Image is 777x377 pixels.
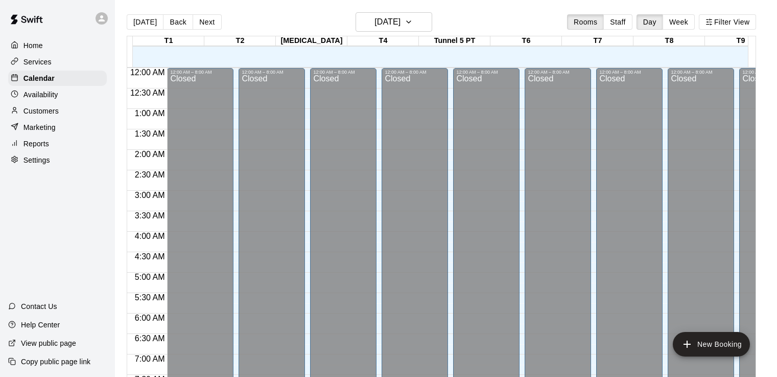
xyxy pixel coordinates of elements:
[8,87,107,102] a: Availability
[132,129,168,138] span: 1:30 AM
[23,139,49,149] p: Reports
[313,70,373,75] div: 12:00 AM – 8:00 AM
[132,191,168,199] span: 3:00 AM
[347,36,419,46] div: T4
[193,14,221,30] button: Next
[385,70,445,75] div: 12:00 AM – 8:00 AM
[128,68,168,77] span: 12:00 AM
[8,54,107,70] a: Services
[8,103,107,119] a: Customers
[132,232,168,240] span: 4:00 AM
[21,338,76,348] p: View public page
[132,109,168,118] span: 1:00 AM
[170,70,230,75] div: 12:00 AM – 8:00 AM
[132,314,168,322] span: 6:00 AM
[132,354,168,363] span: 7:00 AM
[8,120,107,135] a: Marketing
[567,14,604,30] button: Rooms
[603,14,632,30] button: Staff
[132,170,168,179] span: 2:30 AM
[23,90,58,100] p: Availability
[163,14,193,30] button: Back
[23,57,52,67] p: Services
[242,70,302,75] div: 12:00 AM – 8:00 AM
[132,211,168,220] span: 3:30 AM
[23,155,50,165] p: Settings
[419,36,490,46] div: Tunnel 5 PT
[128,88,168,97] span: 12:30 AM
[663,14,695,30] button: Week
[132,252,168,261] span: 4:30 AM
[23,73,55,83] p: Calendar
[528,70,588,75] div: 12:00 AM – 8:00 AM
[23,122,56,132] p: Marketing
[132,273,168,281] span: 5:00 AM
[599,70,660,75] div: 12:00 AM – 8:00 AM
[637,14,663,30] button: Day
[23,40,43,51] p: Home
[671,70,731,75] div: 12:00 AM – 8:00 AM
[132,293,168,302] span: 5:30 AM
[699,14,756,30] button: Filter View
[8,152,107,168] a: Settings
[356,12,432,32] button: [DATE]
[204,36,276,46] div: T2
[633,36,705,46] div: T8
[21,301,57,312] p: Contact Us
[132,150,168,159] span: 2:00 AM
[276,36,347,46] div: [MEDICAL_DATA]
[21,320,60,330] p: Help Center
[21,357,90,367] p: Copy public page link
[705,36,776,46] div: T9
[8,136,107,151] a: Reports
[23,106,59,116] p: Customers
[673,332,750,357] button: add
[133,36,204,46] div: T1
[490,36,562,46] div: T6
[8,71,107,86] a: Calendar
[127,14,163,30] button: [DATE]
[562,36,633,46] div: T7
[456,70,516,75] div: 12:00 AM – 8:00 AM
[132,334,168,343] span: 6:30 AM
[8,38,107,53] a: Home
[374,15,401,29] h6: [DATE]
